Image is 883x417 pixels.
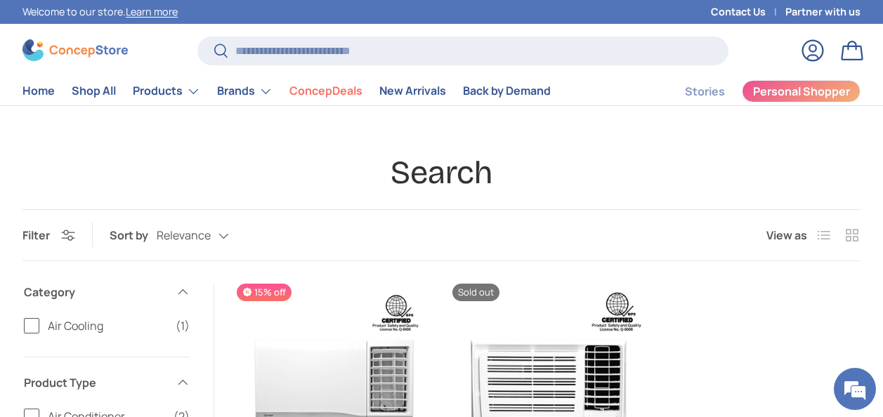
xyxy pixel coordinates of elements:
[133,77,200,105] a: Products
[685,78,725,105] a: Stories
[72,77,116,105] a: Shop All
[463,77,551,105] a: Back by Demand
[22,227,75,243] button: Filter
[22,227,50,243] span: Filter
[651,77,861,105] nav: Secondary
[110,227,157,244] label: Sort by
[157,229,211,242] span: Relevance
[753,86,850,97] span: Personal Shopper
[209,77,281,105] summary: Brands
[24,357,190,408] summary: Product Type
[24,284,167,300] span: Category
[22,77,551,105] nav: Primary
[237,284,292,301] span: 15% off
[22,4,178,20] p: Welcome to our store.
[379,77,446,105] a: New Arrivals
[24,374,167,391] span: Product Type
[742,80,861,102] a: Personal Shopper
[22,77,55,105] a: Home
[217,77,273,105] a: Brands
[24,267,190,317] summary: Category
[766,227,807,244] span: View as
[176,317,190,334] span: (1)
[711,4,785,20] a: Contact Us
[124,77,209,105] summary: Products
[22,152,861,192] h1: Search
[157,223,257,248] button: Relevance
[48,317,167,334] span: Air Cooling
[452,284,499,301] span: Sold out
[289,77,362,105] a: ConcepDeals
[785,4,861,20] a: Partner with us
[126,5,178,18] a: Learn more
[22,39,128,61] img: ConcepStore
